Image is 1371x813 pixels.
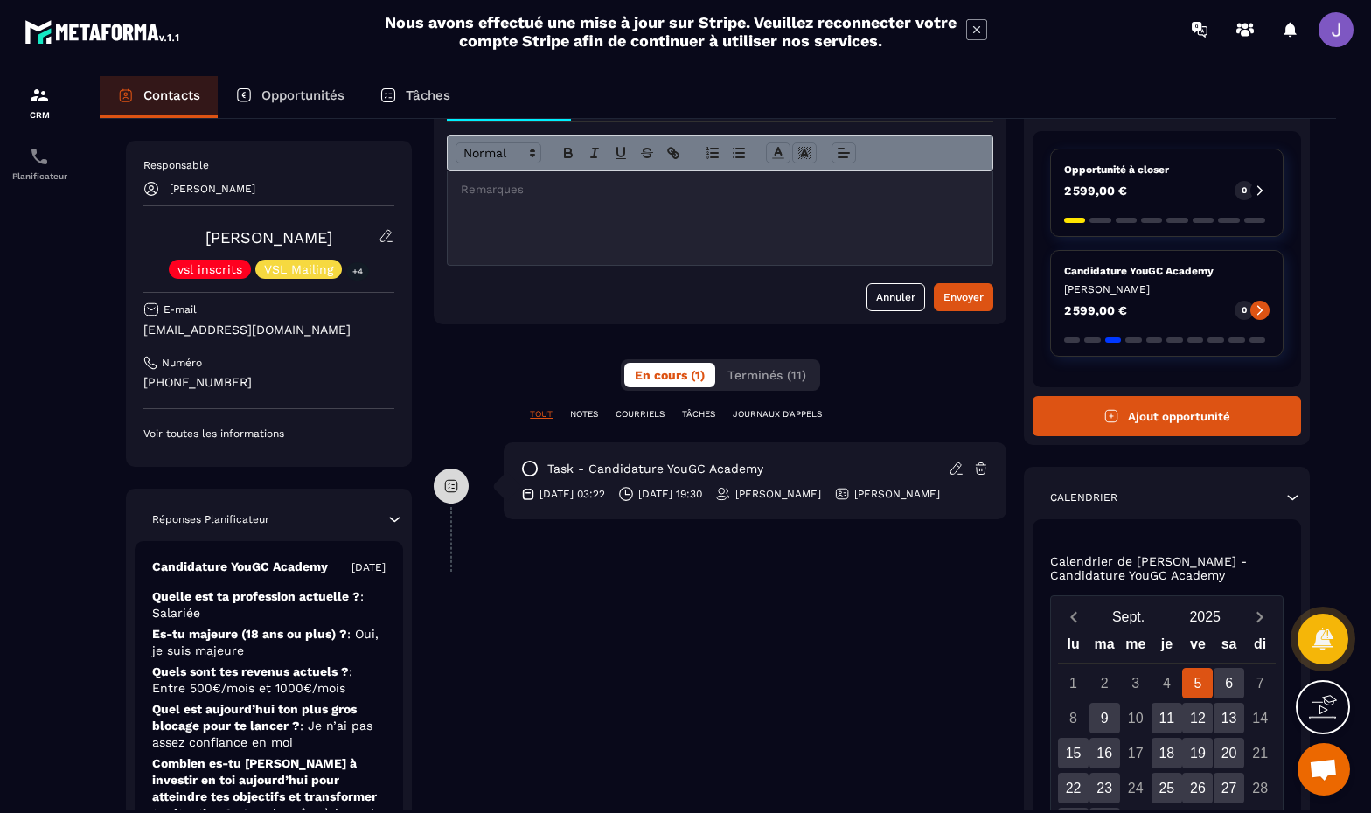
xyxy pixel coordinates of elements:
[547,461,763,477] p: task - Candidature YouGC Academy
[1089,632,1120,663] div: ma
[362,76,468,118] a: Tâches
[530,408,553,420] p: TOUT
[539,487,605,501] p: [DATE] 03:22
[1058,703,1089,733] div: 8
[164,302,197,316] p: E-mail
[261,87,344,103] p: Opportunités
[406,87,450,103] p: Tâches
[152,664,386,697] p: Quels sont tes revenus actuels ?
[1152,632,1183,663] div: je
[1152,703,1182,733] div: 11
[624,363,715,387] button: En cours (1)
[384,13,957,50] h2: Nous avons effectué une mise à jour sur Stripe. Veuillez reconnecter votre compte Stripe afin de ...
[1182,632,1214,663] div: ve
[100,76,218,118] a: Contacts
[616,408,665,420] p: COURRIELS
[1182,703,1213,733] div: 12
[1182,668,1213,698] div: 5
[152,559,328,575] p: Candidature YouGC Academy
[177,263,242,275] p: vsl inscrits
[1058,668,1089,698] div: 1
[152,512,269,526] p: Réponses Planificateur
[264,263,333,275] p: VSL Mailing
[1089,773,1120,803] div: 23
[1214,668,1244,698] div: 6
[1064,184,1127,197] p: 2 599,00 €
[170,183,255,195] p: [PERSON_NAME]
[1243,605,1276,629] button: Next month
[717,363,817,387] button: Terminés (11)
[682,408,715,420] p: TÂCHES
[29,85,50,106] img: formation
[1245,773,1276,803] div: 28
[1244,632,1276,663] div: di
[152,626,386,659] p: Es-tu majeure (18 ans ou plus) ?
[1120,668,1151,698] div: 3
[1058,632,1089,663] div: lu
[1214,703,1244,733] div: 13
[4,72,74,133] a: formationformationCRM
[934,283,993,311] button: Envoyer
[152,701,386,751] p: Quel est aujourd’hui ton plus gros blocage pour te lancer ?
[29,146,50,167] img: scheduler
[1245,738,1276,768] div: 21
[1166,601,1243,632] button: Open years overlay
[143,374,394,391] p: [PHONE_NUMBER]
[1245,703,1276,733] div: 14
[1152,773,1182,803] div: 25
[218,76,362,118] a: Opportunités
[735,487,821,501] p: [PERSON_NAME]
[346,262,369,281] p: +4
[943,288,984,306] div: Envoyer
[152,588,386,622] p: Quelle est ta profession actuelle ?
[1120,703,1151,733] div: 10
[1152,668,1182,698] div: 4
[1058,605,1090,629] button: Previous month
[1058,773,1089,803] div: 22
[351,560,386,574] p: [DATE]
[162,356,202,370] p: Numéro
[1214,773,1244,803] div: 27
[143,427,394,441] p: Voir toutes les informations
[733,408,822,420] p: JOURNAUX D'APPELS
[1152,738,1182,768] div: 18
[1064,264,1270,278] p: Candidature YouGC Academy
[1064,304,1127,316] p: 2 599,00 €
[205,228,332,247] a: [PERSON_NAME]
[24,16,182,47] img: logo
[1050,554,1284,582] p: Calendrier de [PERSON_NAME] - Candidature YouGC Academy
[1298,743,1350,796] a: Ouvrir le chat
[1182,738,1213,768] div: 19
[1120,632,1152,663] div: me
[1120,773,1151,803] div: 24
[638,487,702,501] p: [DATE] 19:30
[1214,632,1245,663] div: sa
[4,133,74,194] a: schedulerschedulerPlanificateur
[570,408,598,420] p: NOTES
[143,322,394,338] p: [EMAIL_ADDRESS][DOMAIN_NAME]
[1242,304,1247,316] p: 0
[1089,738,1120,768] div: 16
[727,368,806,382] span: Terminés (11)
[1182,773,1213,803] div: 26
[4,171,74,181] p: Planificateur
[1058,738,1089,768] div: 15
[1050,490,1117,504] p: Calendrier
[866,283,925,311] button: Annuler
[854,487,940,501] p: [PERSON_NAME]
[1089,668,1120,698] div: 2
[1120,738,1151,768] div: 17
[143,87,200,103] p: Contacts
[635,368,705,382] span: En cours (1)
[1089,703,1120,733] div: 9
[1064,282,1270,296] p: [PERSON_NAME]
[1245,668,1276,698] div: 7
[143,158,394,172] p: Responsable
[1033,396,1301,436] button: Ajout opportunité
[1242,184,1247,197] p: 0
[4,110,74,120] p: CRM
[1214,738,1244,768] div: 20
[1064,163,1270,177] p: Opportunité à closer
[1090,601,1167,632] button: Open months overlay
